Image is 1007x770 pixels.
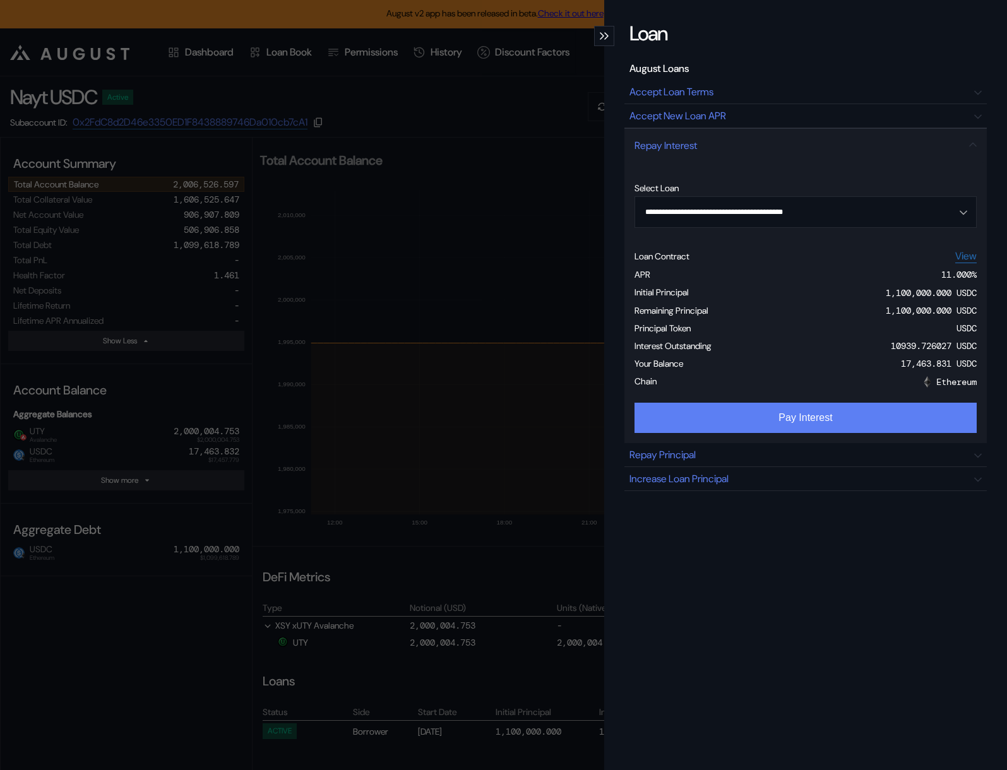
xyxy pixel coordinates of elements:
[629,20,667,47] div: Loan
[635,287,689,298] div: Initial Principal
[635,196,977,228] button: Open menu
[635,358,683,369] div: Your Balance
[629,62,689,75] div: August Loans
[886,287,977,299] div: 1,100,000.000 USDC
[635,251,689,262] div: Loan Contract
[629,109,726,122] div: Accept New Loan APR
[955,249,977,263] a: View
[635,403,977,433] button: Pay Interest
[886,305,977,316] div: 1,100,000.000 USDC
[891,340,977,352] div: 10939.726027 USDC
[635,376,657,387] div: Chain
[922,376,933,388] img: 1
[635,340,712,352] div: Interest Outstanding
[629,448,696,461] div: Repay Principal
[922,376,977,388] div: Ethereum
[635,182,977,194] div: Select Loan
[956,323,977,334] div: USDC
[901,358,977,369] div: 17,463.831 USDC
[635,269,650,280] div: APR
[629,472,729,485] div: Increase Loan Principal
[941,269,977,280] div: 11.000 %
[635,139,697,152] div: Repay Interest
[635,323,691,334] div: Principal Token
[629,85,713,98] div: Accept Loan Terms
[635,305,708,316] div: Remaining Principal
